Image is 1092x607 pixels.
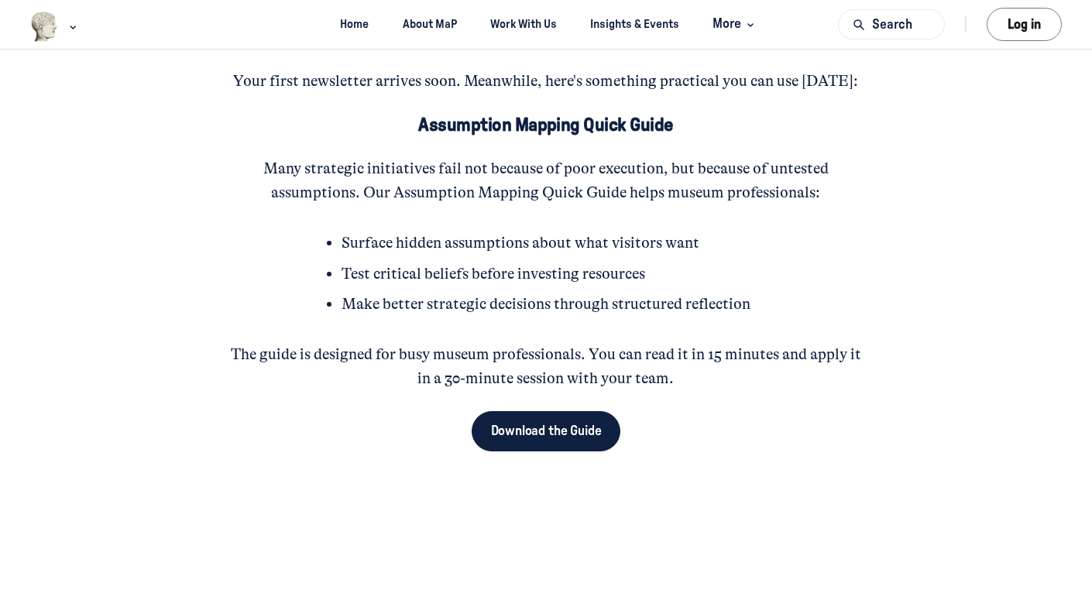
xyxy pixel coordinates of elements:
span: Assumption Mapping Quick Guide [418,116,673,135]
span: More [713,14,758,35]
a: Home [327,10,383,39]
span: Your first newsletter arrives soon. Meanwhile, here's something practical you can use [DATE]: [233,72,858,90]
span: Test critical beliefs before investing resources [342,265,645,283]
button: Museums as Progress logo [30,10,81,43]
span: Download the Guide [491,424,602,437]
a: Work With Us [476,10,570,39]
span: Surface hidden assumptions about what visitors want [342,234,699,252]
span: Make better strategic decisions through structured reflection [342,295,750,313]
span: Many strategic initiatives fail not because of poor execution, but because of untested assumption... [263,159,832,201]
button: More [699,10,765,39]
button: Search [838,9,945,39]
button: Log in [987,8,1062,41]
a: Download the Guide [472,411,621,451]
a: About MaP [389,10,470,39]
a: Insights & Events [577,10,693,39]
img: Museums as Progress logo [30,12,59,42]
span: The guide is designed for busy museum professionals. You can read it in 15 minutes and apply it i... [231,345,864,387]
